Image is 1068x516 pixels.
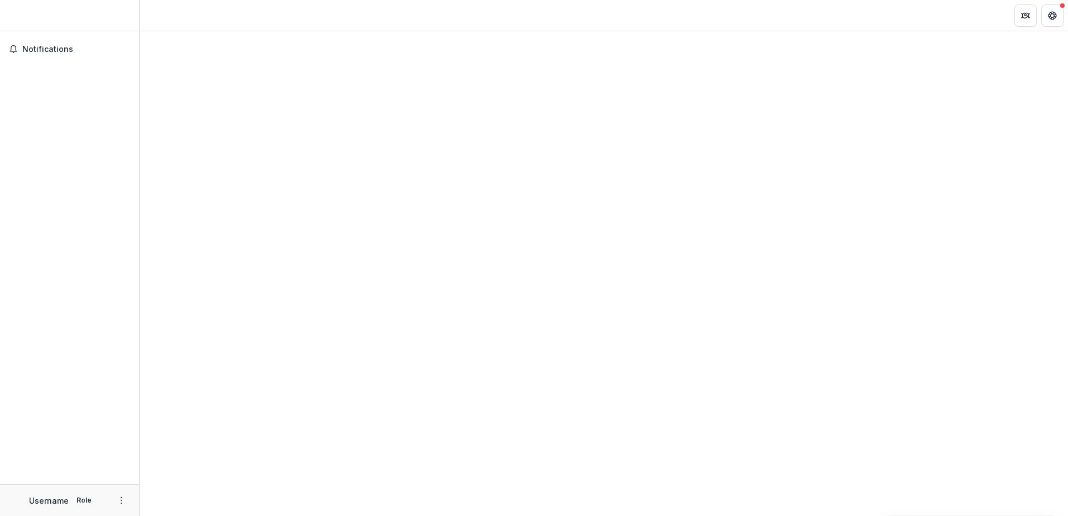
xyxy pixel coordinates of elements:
[115,494,128,507] button: More
[29,495,69,507] p: Username
[73,495,95,505] p: Role
[4,40,135,58] button: Notifications
[1041,4,1064,27] button: Get Help
[22,45,130,54] span: Notifications
[1014,4,1037,27] button: Partners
